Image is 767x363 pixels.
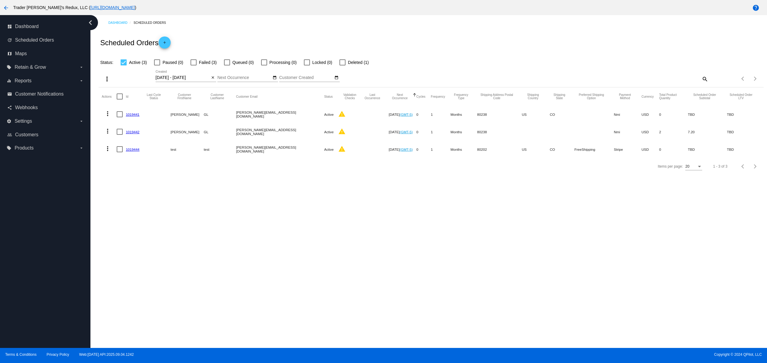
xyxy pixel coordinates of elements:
mat-icon: warning [338,110,346,118]
a: share Webhooks [7,103,84,112]
button: Change sorting for ShippingCountry [522,93,544,100]
span: Webhooks [15,105,38,110]
mat-cell: TBD [727,123,760,140]
button: Previous page [737,73,749,85]
i: local_offer [7,65,11,70]
span: Paused (0) [163,59,183,66]
span: Customers [15,132,38,137]
mat-cell: test [171,140,204,158]
a: Terms & Conditions [5,352,36,357]
span: Customer Notifications [15,91,64,97]
div: 1 - 3 of 3 [713,164,727,169]
mat-icon: close [211,75,215,80]
mat-cell: Months [450,106,477,123]
button: Change sorting for Status [324,95,333,98]
span: Failed (3) [199,59,217,66]
mat-cell: [PERSON_NAME] [171,106,204,123]
span: Trader [PERSON_NAME]'s Redux, LLC ( ) [13,5,136,10]
mat-icon: search [701,74,708,84]
span: Reports [14,78,31,84]
mat-cell: USD [642,106,659,123]
span: Processing (0) [270,59,297,66]
button: Change sorting for PreferredShippingOption [574,93,608,100]
span: Active [324,130,334,134]
i: arrow_drop_down [79,78,84,83]
mat-cell: Nmi [614,106,642,123]
span: Active [324,112,334,116]
mat-cell: [PERSON_NAME][EMAIL_ADDRESS][DOMAIN_NAME] [236,123,324,140]
a: dashboard Dashboard [7,22,84,31]
a: people_outline Customers [7,130,84,140]
button: Change sorting for Id [126,95,128,98]
mat-icon: arrow_back [2,4,10,11]
mat-cell: USD [642,123,659,140]
input: Created [156,75,210,80]
mat-cell: 0 [416,123,431,140]
a: (GMT-5) [400,112,413,116]
mat-cell: TBD [727,140,760,158]
i: arrow_drop_down [79,119,84,124]
i: update [7,38,12,43]
a: map Maps [7,49,84,58]
button: Next page [749,160,761,172]
mat-cell: CO [550,140,574,158]
mat-icon: warning [338,145,346,153]
h2: Scheduled Orders [100,36,170,49]
mat-icon: more_vert [104,128,111,135]
button: Change sorting for NextOccurrenceUtc [389,93,411,100]
mat-cell: Months [450,140,477,158]
mat-cell: [PERSON_NAME][EMAIL_ADDRESS][DOMAIN_NAME] [236,106,324,123]
mat-icon: warning [338,128,346,135]
mat-cell: USD [642,140,659,158]
a: 1019442 [126,130,139,134]
button: Change sorting for LifetimeValue [727,93,755,100]
mat-icon: more_vert [103,75,111,83]
i: map [7,51,12,56]
mat-cell: 2 [659,123,688,140]
div: Items per page: [658,164,683,169]
i: people_outline [7,132,12,137]
mat-cell: GL [204,123,236,140]
a: Privacy Policy [47,352,69,357]
span: 20 [685,164,689,169]
input: Next Occurrence [217,75,272,80]
button: Change sorting for LastOccurrenceUtc [361,93,383,100]
a: Scheduled Orders [134,18,171,27]
span: Deleted (1) [348,59,369,66]
a: Web:[DATE] API:2025.09.04.1242 [79,352,134,357]
mat-cell: [DATE] [389,123,416,140]
a: (GMT-5) [400,147,413,151]
mat-header-cell: Actions [102,87,117,106]
mat-cell: TBD [727,106,760,123]
span: Scheduled Orders [15,37,54,43]
mat-icon: more_vert [104,145,111,152]
mat-cell: GL [204,106,236,123]
mat-cell: FreeShipping [574,140,614,158]
span: Retain & Grow [14,65,46,70]
mat-select: Items per page: [685,165,702,169]
a: (GMT-5) [400,130,413,134]
a: 1019441 [126,112,139,116]
mat-cell: [PERSON_NAME][EMAIL_ADDRESS][DOMAIN_NAME] [236,140,324,158]
button: Next page [749,73,761,85]
mat-cell: 0 [416,106,431,123]
mat-cell: US [522,140,550,158]
a: email Customer Notifications [7,89,84,99]
mat-cell: [DATE] [389,140,416,158]
button: Change sorting for LastProcessingCycleId [143,93,165,100]
span: Active (3) [129,59,147,66]
mat-cell: 80238 [477,106,522,123]
i: equalizer [7,78,11,83]
mat-cell: 1 [431,123,450,140]
span: Active [324,147,334,151]
mat-icon: help [752,4,759,11]
button: Change sorting for Frequency [431,95,445,98]
span: Products [14,145,33,151]
mat-cell: [DATE] [389,106,416,123]
mat-cell: TBD [688,140,727,158]
i: share [7,105,12,110]
button: Change sorting for CustomerFirstName [171,93,198,100]
mat-cell: 1 [431,140,450,158]
button: Previous page [737,160,749,172]
a: [URL][DOMAIN_NAME] [90,5,135,10]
